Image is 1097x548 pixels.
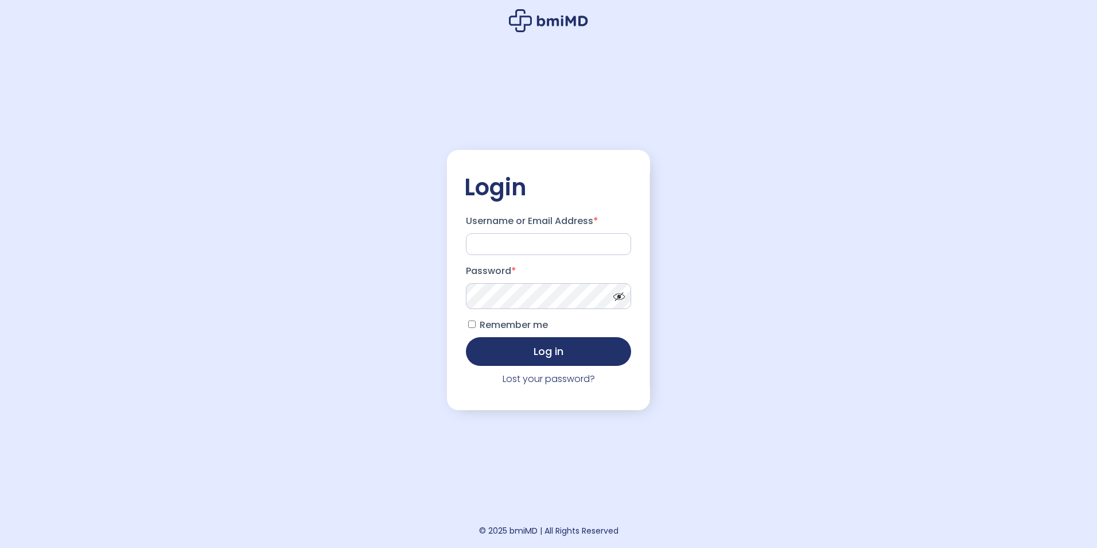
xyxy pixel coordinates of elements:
[466,337,631,366] button: Log in
[466,212,631,230] label: Username or Email Address
[466,262,631,280] label: Password
[468,321,476,328] input: Remember me
[503,372,595,385] a: Lost your password?
[464,173,633,202] h2: Login
[480,318,548,331] span: Remember me
[479,523,618,539] div: © 2025 bmiMD | All Rights Reserved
